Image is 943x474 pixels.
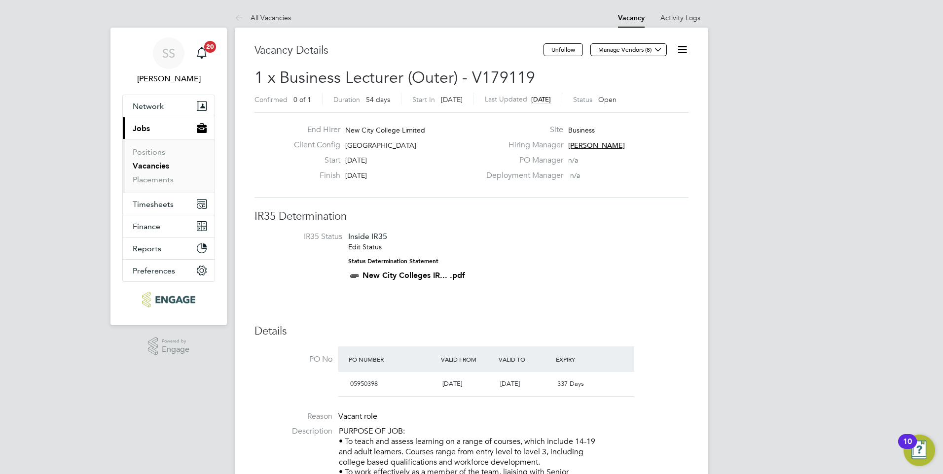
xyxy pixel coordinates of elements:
[123,237,215,259] button: Reports
[618,14,645,22] a: Vacancy
[162,47,175,60] span: SS
[254,324,689,339] h3: Details
[412,95,435,104] label: Start In
[480,140,563,150] label: Hiring Manager
[123,95,215,117] button: Network
[598,95,617,104] span: Open
[286,170,340,181] label: Finish
[350,379,378,388] span: 05950398
[345,171,367,180] span: [DATE]
[123,139,215,193] div: Jobs
[333,95,360,104] label: Duration
[133,147,165,157] a: Positions
[254,209,689,224] h3: IR35 Determination
[254,68,535,87] span: 1 x Business Lecturer (Outer) - V179119
[480,155,563,166] label: PO Manager
[496,350,554,368] div: Valid To
[123,260,215,281] button: Preferences
[441,95,463,104] span: [DATE]
[363,271,465,280] a: New City Colleges IR... .pdf
[480,170,563,181] label: Deployment Manager
[345,156,367,165] span: [DATE]
[133,200,174,209] span: Timesheets
[133,124,150,133] span: Jobs
[557,379,584,388] span: 337 Days
[254,426,332,437] label: Description
[480,125,563,135] label: Site
[660,13,700,22] a: Activity Logs
[573,95,592,104] label: Status
[133,244,161,253] span: Reports
[568,156,578,165] span: n/a
[568,141,625,150] span: [PERSON_NAME]
[123,193,215,215] button: Timesheets
[133,266,175,275] span: Preferences
[485,95,527,103] label: Last Updated
[254,95,288,104] label: Confirmed
[286,125,340,135] label: End Hirer
[590,43,667,56] button: Manage Vendors (8)
[254,43,544,58] h3: Vacancy Details
[204,41,216,53] span: 20
[438,350,496,368] div: Valid From
[293,95,311,104] span: 0 of 1
[110,28,227,325] nav: Main navigation
[254,411,332,422] label: Reason
[142,292,195,307] img: ncclondon-logo-retina.png
[286,140,340,150] label: Client Config
[286,155,340,166] label: Start
[531,95,551,103] span: [DATE]
[346,350,438,368] div: PO Number
[133,161,169,170] a: Vacancies
[122,37,215,85] a: SS[PERSON_NAME]
[348,242,382,251] a: Edit Status
[442,379,462,388] span: [DATE]
[553,350,611,368] div: Expiry
[122,292,215,307] a: Go to home page
[192,37,212,69] a: 20
[903,441,912,454] div: 10
[568,126,595,135] span: Business
[148,337,190,356] a: Powered byEngage
[162,345,189,354] span: Engage
[570,171,580,180] span: n/a
[338,411,377,421] span: Vacant role
[123,215,215,237] button: Finance
[264,232,342,242] label: IR35 Status
[500,379,520,388] span: [DATE]
[133,175,174,184] a: Placements
[123,117,215,139] button: Jobs
[345,141,416,150] span: [GEOGRAPHIC_DATA]
[348,232,387,241] span: Inside IR35
[133,222,160,231] span: Finance
[162,337,189,345] span: Powered by
[235,13,291,22] a: All Vacancies
[345,126,425,135] span: New City College Limited
[544,43,583,56] button: Unfollow
[254,354,332,365] label: PO No
[366,95,390,104] span: 54 days
[133,102,164,111] span: Network
[122,73,215,85] span: Shabnam Shaheen
[904,435,935,466] button: Open Resource Center, 10 new notifications
[348,258,438,265] strong: Status Determination Statement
